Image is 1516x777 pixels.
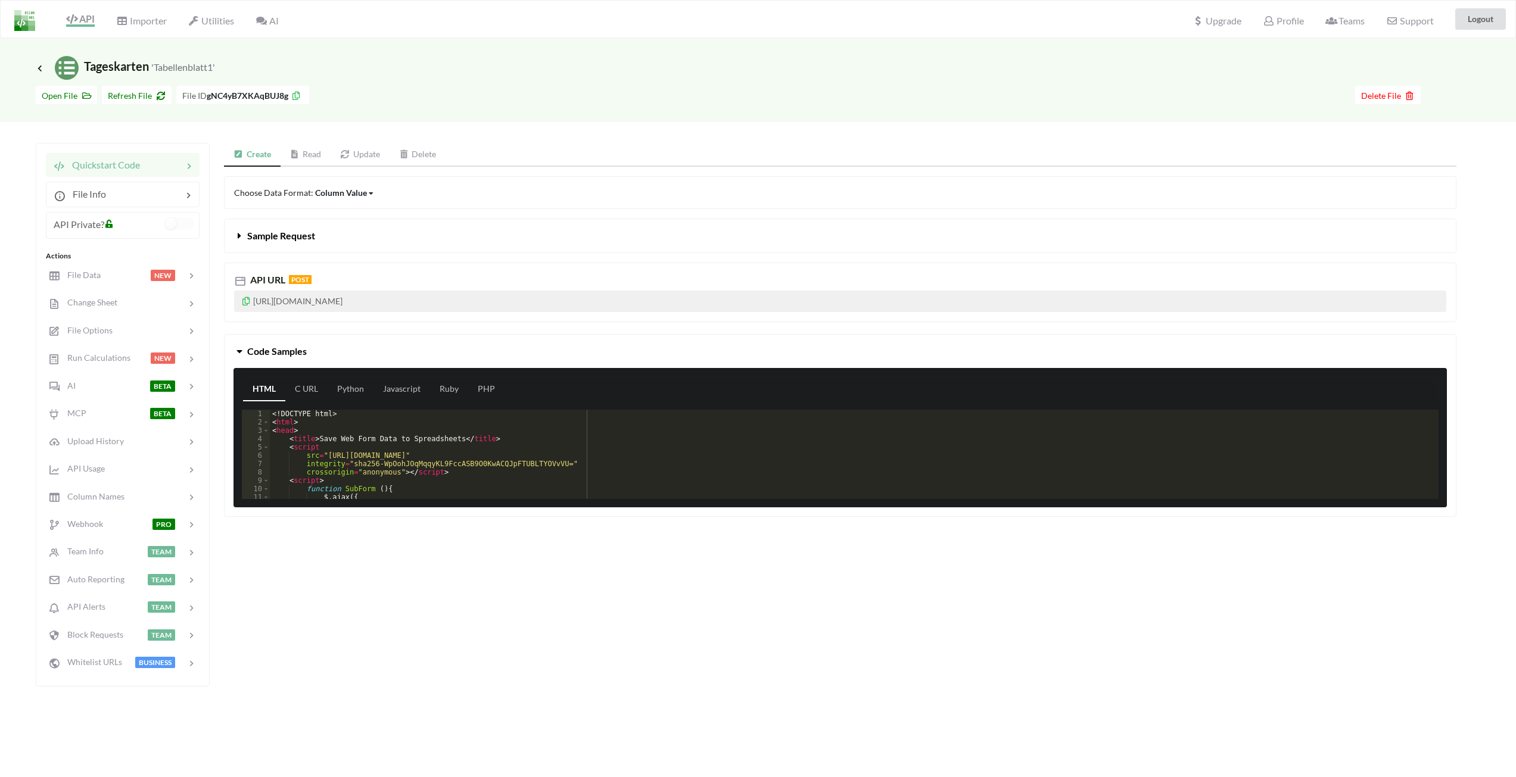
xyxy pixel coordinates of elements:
[60,408,86,418] span: MCP
[60,657,122,667] span: Whitelist URLs
[247,345,307,357] span: Code Samples
[242,485,270,493] div: 10
[1455,8,1506,30] button: Logout
[1361,91,1415,101] span: Delete File
[225,219,1456,252] button: Sample Request
[289,275,312,284] span: POST
[242,443,270,451] div: 5
[430,377,468,401] a: Ruby
[60,629,123,639] span: Block Requests
[151,61,215,73] small: 'Tabellenblatt1'
[331,143,390,167] a: Update
[1193,16,1241,26] span: Upgrade
[1355,86,1421,104] button: Delete File
[243,377,285,401] a: HTML
[60,601,105,611] span: API Alerts
[242,451,270,460] div: 6
[60,380,76,391] span: AI
[234,291,1446,312] p: [URL][DOMAIN_NAME]
[225,335,1456,368] button: Code Samples
[242,476,270,485] div: 9
[65,159,140,170] span: Quickstart Code
[285,377,328,401] a: C URL
[148,574,175,585] span: TEAM
[242,418,270,426] div: 2
[46,251,200,261] div: Actions
[281,143,331,167] a: Read
[14,10,35,31] img: LogoIcon.png
[242,493,270,501] div: 11
[66,188,106,199] span: File Info
[60,352,130,363] span: Run Calculations
[42,91,91,101] span: Open File
[54,219,104,230] span: API Private?
[60,325,113,335] span: File Options
[36,59,215,73] span: Tageskarten
[315,186,367,199] div: Column Value
[390,143,446,167] a: Delete
[116,15,166,26] span: Importer
[234,188,375,198] span: Choose Data Format:
[150,408,175,419] span: BETA
[1263,15,1303,26] span: Profile
[242,435,270,443] div: 4
[60,491,124,501] span: Column Names
[248,274,285,285] span: API URL
[242,426,270,435] div: 3
[60,436,124,446] span: Upload History
[1325,15,1365,26] span: Teams
[468,377,505,401] a: PHP
[36,86,97,104] button: Open File
[60,574,124,584] span: Auto Reporting
[108,91,166,101] span: Refresh File
[188,15,234,26] span: Utilities
[247,230,315,241] span: Sample Request
[373,377,430,401] a: Javascript
[102,86,172,104] button: Refresh File
[242,468,270,476] div: 8
[242,460,270,468] div: 7
[66,13,95,24] span: API
[60,519,103,529] span: Webhook
[148,601,175,613] span: TEAM
[151,352,175,364] span: NEW
[151,270,175,281] span: NEW
[256,15,278,26] span: AI
[207,91,288,101] b: gNC4yB7XKAqBUJ8g
[328,377,373,401] a: Python
[242,410,270,418] div: 1
[60,297,117,307] span: Change Sheet
[60,270,101,280] span: File Data
[152,519,175,530] span: PRO
[60,463,105,473] span: API Usage
[55,56,79,80] img: /static/media/sheets.7a1b7961.svg
[224,143,281,167] a: Create
[148,629,175,641] span: TEAM
[60,546,104,556] span: Team Info
[182,91,207,101] span: File ID
[135,657,175,668] span: BUSINESS
[148,546,175,557] span: TEAM
[1386,16,1433,26] span: Support
[150,380,175,392] span: BETA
